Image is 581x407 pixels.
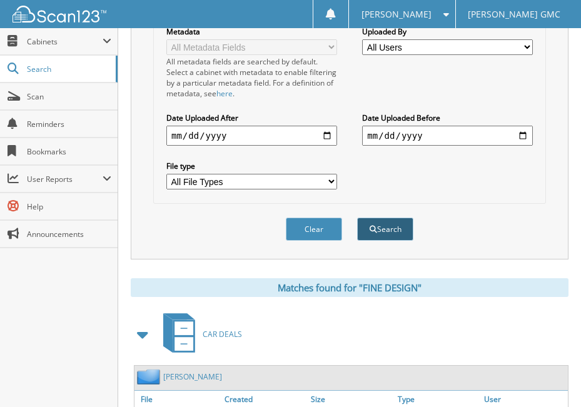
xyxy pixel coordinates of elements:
[27,64,109,74] span: Search
[468,11,560,18] span: [PERSON_NAME] GMC
[27,119,111,129] span: Reminders
[27,146,111,157] span: Bookmarks
[361,11,432,18] span: [PERSON_NAME]
[362,126,533,146] input: end
[27,201,111,212] span: Help
[203,329,242,339] span: CAR DEALS
[131,278,568,297] div: Matches found for "FINE DESIGN"
[362,113,533,123] label: Date Uploaded Before
[166,161,337,171] label: File type
[27,229,111,239] span: Announcements
[13,6,106,23] img: scan123-logo-white.svg
[166,126,337,146] input: start
[27,91,111,102] span: Scan
[27,36,103,47] span: Cabinets
[156,309,242,359] a: CAR DEALS
[137,369,163,384] img: folder2.png
[286,218,342,241] button: Clear
[27,174,103,184] span: User Reports
[216,88,233,99] a: here
[518,347,581,407] iframe: Chat Widget
[163,371,222,382] a: [PERSON_NAME]
[166,26,337,37] label: Metadata
[357,218,413,241] button: Search
[166,56,337,99] div: All metadata fields are searched by default. Select a cabinet with metadata to enable filtering b...
[362,26,533,37] label: Uploaded By
[166,113,337,123] label: Date Uploaded After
